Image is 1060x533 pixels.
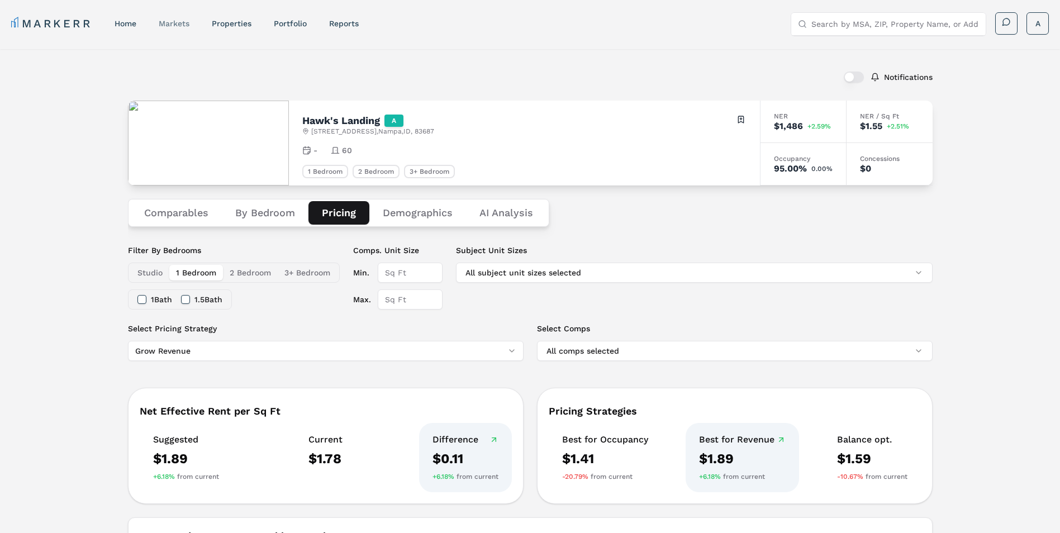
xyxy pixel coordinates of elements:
div: Best for Revenue [699,434,786,445]
button: By Bedroom [222,201,308,225]
div: Concessions [860,155,919,162]
span: A [1035,18,1040,29]
div: $1.89 [699,450,786,468]
div: from current [153,472,219,481]
label: Filter By Bedrooms [128,245,340,256]
div: from current [699,472,786,481]
div: 95.00% [774,164,807,173]
div: Suggested [153,434,219,445]
div: Difference [432,434,498,445]
button: Studio [131,265,169,280]
span: -10.67% [837,472,863,481]
div: 1 Bedroom [302,165,348,178]
div: Occupancy [774,155,833,162]
div: $1.41 [562,450,648,468]
span: -20.79% [562,472,588,481]
span: +2.59% [807,123,831,130]
span: 0.00% [811,165,833,172]
span: +6.18% [699,472,721,481]
span: +6.18% [153,472,175,481]
h2: Hawk's Landing [302,116,380,126]
label: 1 Bath [151,296,172,303]
button: All comps selected [537,341,933,361]
input: Sq Ft [378,289,443,310]
div: Net Effective Rent per Sq Ft [140,406,512,416]
div: from current [562,472,648,481]
span: 60 [342,145,352,156]
div: $1.89 [153,450,219,468]
div: 3+ Bedroom [404,165,455,178]
label: Select Pricing Strategy [128,323,524,334]
div: $1.55 [860,122,882,131]
a: home [115,19,136,28]
div: NER [774,113,833,120]
div: Current [308,434,343,445]
a: markets [159,19,189,28]
label: Comps. Unit Size [353,245,443,256]
input: Search by MSA, ZIP, Property Name, or Address [811,13,979,35]
button: 2 Bedroom [223,265,278,280]
label: Subject Unit Sizes [456,245,933,256]
input: Sq Ft [378,263,443,283]
button: 3+ Bedroom [278,265,337,280]
button: Demographics [369,201,466,225]
span: +6.18% [432,472,454,481]
button: Pricing [308,201,369,225]
a: Portfolio [274,19,307,28]
label: Max. [353,289,371,310]
label: Notifications [884,73,933,81]
button: All subject unit sizes selected [456,263,933,283]
span: [STREET_ADDRESS] , Nampa , ID , 83687 [311,127,434,136]
label: Min. [353,263,371,283]
button: Comparables [131,201,222,225]
div: from current [432,472,498,481]
span: - [313,145,317,156]
div: NER / Sq Ft [860,113,919,120]
div: Balance opt. [837,434,907,445]
div: Pricing Strategies [549,406,921,416]
div: Best for Occupancy [562,434,648,445]
span: +2.51% [887,123,909,130]
label: Select Comps [537,323,933,334]
div: $0 [860,164,871,173]
div: $1,486 [774,122,803,131]
label: 1.5 Bath [194,296,222,303]
div: $1.78 [308,450,343,468]
div: 2 Bedroom [353,165,400,178]
button: A [1026,12,1049,35]
button: AI Analysis [466,201,546,225]
div: from current [837,472,907,481]
a: MARKERR [11,16,92,31]
a: properties [212,19,251,28]
a: reports [329,19,359,28]
div: $0.11 [432,450,498,468]
div: $1.59 [837,450,907,468]
div: A [384,115,403,127]
button: 1 Bedroom [169,265,223,280]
